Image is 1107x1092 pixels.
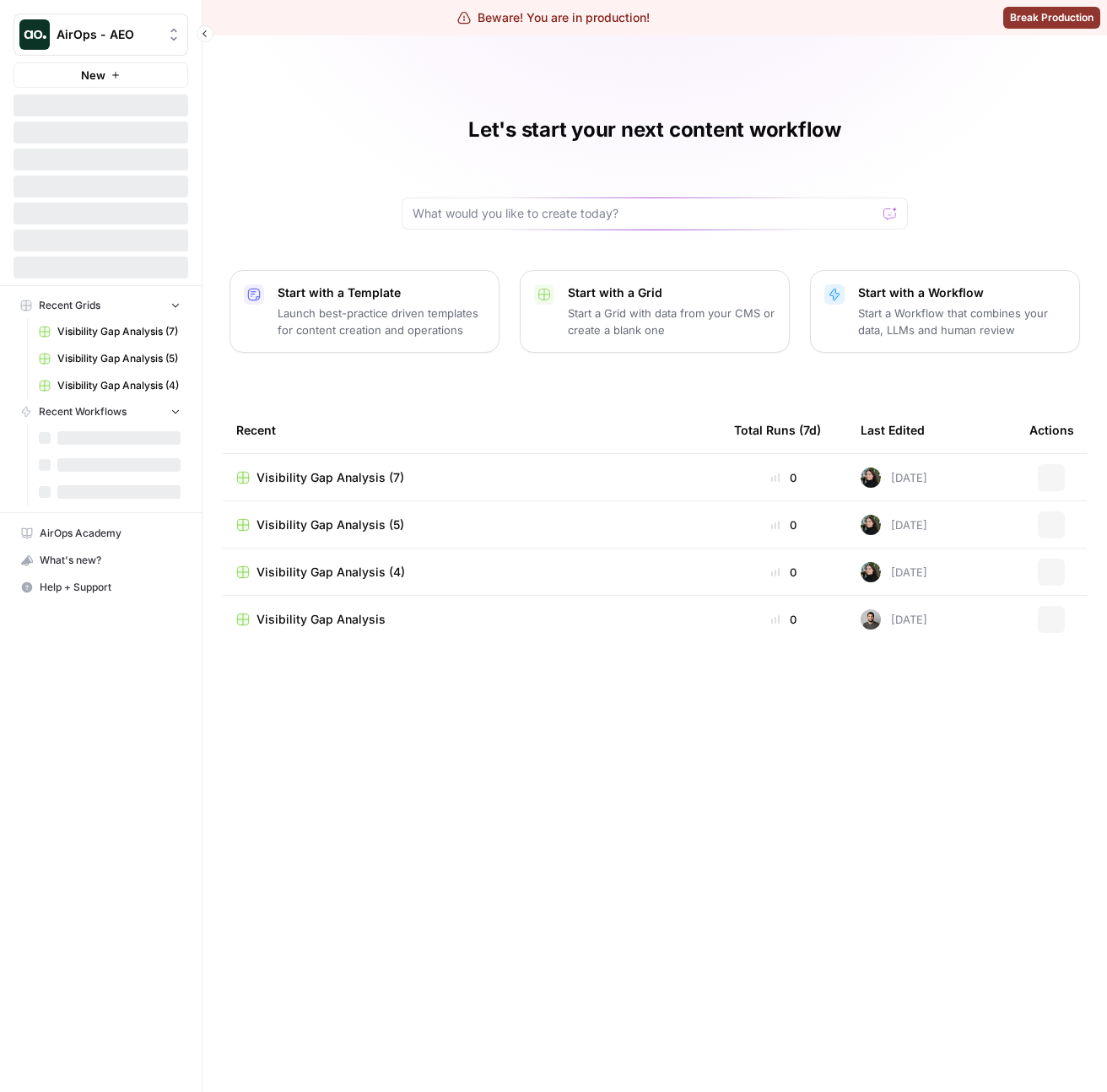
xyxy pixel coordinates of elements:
div: 0 [734,516,834,533]
img: eoqc67reg7z2luvnwhy7wyvdqmsw [861,468,881,488]
div: [DATE] [861,609,927,630]
span: AirOps Academy [40,526,181,541]
button: Break Production [1003,7,1100,29]
button: New [13,62,188,88]
span: Visibility Gap Analysis (7) [57,324,181,339]
div: [DATE] [861,562,927,582]
div: [DATE] [861,468,927,488]
a: Visibility Gap Analysis (7) [236,469,707,486]
button: Start with a TemplateLaunch best-practice driven templates for content creation and operations [229,270,499,353]
div: [DATE] [861,515,927,535]
p: Launch best-practice driven templates for content creation and operations [278,305,485,338]
img: AirOps - AEO Logo [19,19,50,50]
span: Help + Support [40,580,181,595]
p: Start with a Grid [568,284,775,301]
span: Recent Grids [39,298,100,313]
span: New [81,67,105,84]
p: Start a Workflow that combines your data, LLMs and human review [858,305,1066,338]
h1: Let's start your next content workflow [468,116,841,143]
a: Visibility Gap Analysis (4) [31,372,188,399]
img: eoqc67reg7z2luvnwhy7wyvdqmsw [861,515,881,535]
a: Visibility Gap Analysis [236,611,707,628]
button: What's new? [13,547,188,574]
span: Visibility Gap Analysis (4) [57,378,181,393]
span: AirOps - AEO [57,26,159,43]
div: Beware! You are in production! [457,9,650,26]
a: Visibility Gap Analysis (5) [31,345,188,372]
a: AirOps Academy [13,520,188,547]
a: Visibility Gap Analysis (5) [236,516,707,533]
button: Workspace: AirOps - AEO [13,14,188,56]
div: 0 [734,469,834,486]
span: Break Production [1010,10,1093,25]
button: Recent Grids [13,293,188,318]
a: Visibility Gap Analysis (7) [31,318,188,345]
button: Start with a WorkflowStart a Workflow that combines your data, LLMs and human review [810,270,1080,353]
span: Visibility Gap Analysis [256,611,386,628]
button: Recent Workflows [13,399,188,424]
div: Actions [1029,407,1074,453]
a: Visibility Gap Analysis (4) [236,564,707,581]
button: Start with a GridStart a Grid with data from your CMS or create a blank one [520,270,790,353]
span: Visibility Gap Analysis (7) [256,469,404,486]
div: Recent [236,407,707,453]
span: Recent Workflows [39,404,127,419]
div: 0 [734,564,834,581]
img: eoqc67reg7z2luvnwhy7wyvdqmsw [861,562,881,582]
input: What would you like to create today? [413,205,877,222]
div: What's new? [14,548,187,573]
div: Total Runs (7d) [734,407,821,453]
span: Visibility Gap Analysis (5) [57,351,181,366]
span: Visibility Gap Analysis (5) [256,516,404,533]
img: 16hj2zu27bdcdvv6x26f6v9ttfr9 [861,609,881,630]
p: Start a Grid with data from your CMS or create a blank one [568,305,775,338]
span: Visibility Gap Analysis (4) [256,564,405,581]
p: Start with a Template [278,284,485,301]
p: Start with a Workflow [858,284,1066,301]
div: 0 [734,611,834,628]
div: Last Edited [861,407,925,453]
button: Help + Support [13,574,188,601]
